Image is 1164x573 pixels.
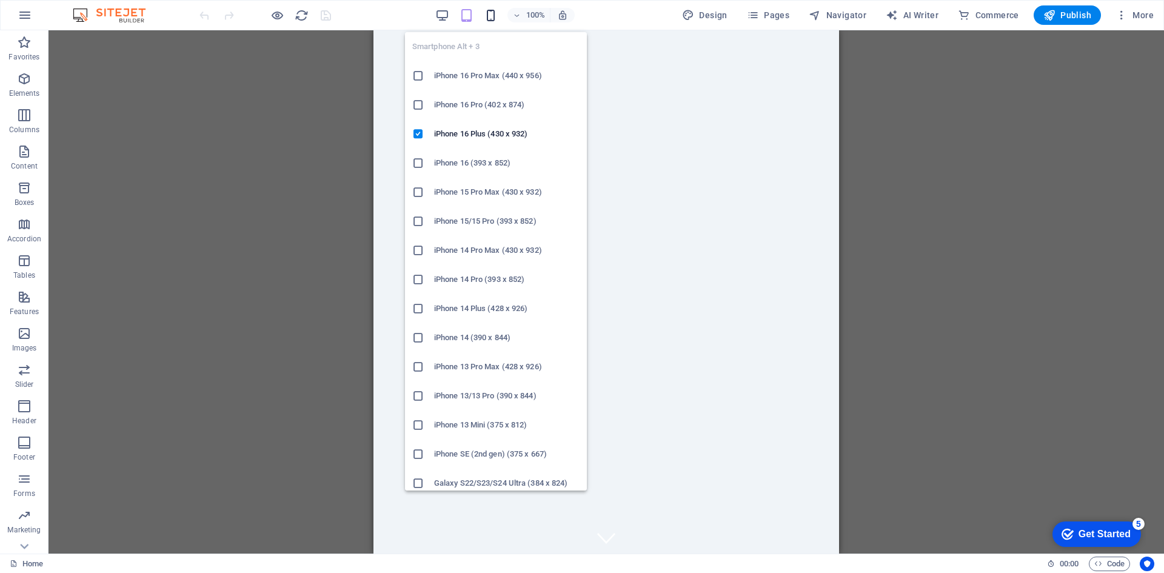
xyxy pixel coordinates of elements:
[10,6,98,32] div: Get Started 5 items remaining, 0% complete
[434,243,580,258] h6: iPhone 14 Pro Max (430 x 932)
[7,234,41,244] p: Accordion
[1111,5,1159,25] button: More
[70,8,161,22] img: Editor Logo
[7,525,41,535] p: Marketing
[1140,557,1154,571] button: Usercentrics
[434,69,580,83] h6: iPhone 16 Pro Max (440 x 956)
[682,9,727,21] span: Design
[15,198,35,207] p: Boxes
[434,272,580,287] h6: iPhone 14 Pro (393 x 852)
[886,9,938,21] span: AI Writer
[677,5,732,25] button: Design
[270,8,284,22] button: Click here to leave preview mode and continue editing
[36,13,88,24] div: Get Started
[1068,559,1070,568] span: :
[9,89,40,98] p: Elements
[747,9,789,21] span: Pages
[90,2,102,15] div: 5
[434,447,580,461] h6: iPhone SE (2nd gen) (375 x 667)
[13,270,35,280] p: Tables
[809,9,866,21] span: Navigator
[507,8,550,22] button: 100%
[881,5,943,25] button: AI Writer
[15,380,34,389] p: Slider
[1089,557,1130,571] button: Code
[434,127,580,141] h6: iPhone 16 Plus (430 x 932)
[434,476,580,491] h6: Galaxy S22/S23/S24 Ultra (384 x 824)
[434,418,580,432] h6: iPhone 13 Mini (375 x 812)
[1043,9,1091,21] span: Publish
[9,125,39,135] p: Columns
[12,343,37,353] p: Images
[526,8,545,22] h6: 100%
[958,9,1019,21] span: Commerce
[13,452,35,462] p: Footer
[434,156,580,170] h6: iPhone 16 (393 x 852)
[742,5,794,25] button: Pages
[1060,557,1079,571] span: 00 00
[11,161,38,171] p: Content
[953,5,1024,25] button: Commerce
[804,5,871,25] button: Navigator
[1094,557,1125,571] span: Code
[8,52,39,62] p: Favorites
[434,214,580,229] h6: iPhone 15/15 Pro (393 x 852)
[1047,557,1079,571] h6: Session time
[434,360,580,374] h6: iPhone 13 Pro Max (428 x 926)
[13,489,35,498] p: Forms
[434,330,580,345] h6: iPhone 14 (390 x 844)
[434,389,580,403] h6: iPhone 13/13 Pro (390 x 844)
[434,98,580,112] h6: iPhone 16 Pro (402 x 874)
[1115,9,1154,21] span: More
[12,416,36,426] p: Header
[434,185,580,199] h6: iPhone 15 Pro Max (430 x 932)
[1034,5,1101,25] button: Publish
[294,8,309,22] button: reload
[10,307,39,317] p: Features
[10,557,43,571] a: Click to cancel selection. Double-click to open Pages
[434,301,580,316] h6: iPhone 14 Plus (428 x 926)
